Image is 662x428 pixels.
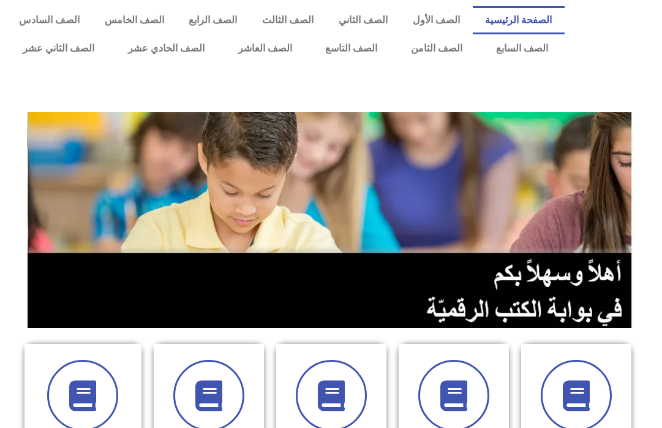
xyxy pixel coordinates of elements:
a: الصف العاشر [221,34,309,63]
a: الصفحة الرئيسية [473,6,565,34]
a: الصف الرابع [176,6,250,34]
a: الصف الثالث [250,6,326,34]
a: الصف الخامس [92,6,176,34]
a: الصف التاسع [309,34,394,63]
a: الصف الثاني عشر [6,34,111,63]
a: الصف السابع [479,34,565,63]
a: الصف الأول [401,6,473,34]
a: الصف الثامن [394,34,480,63]
a: الصف السادس [6,6,92,34]
a: الصف الثاني [326,6,401,34]
a: الصف الحادي عشر [111,34,222,63]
